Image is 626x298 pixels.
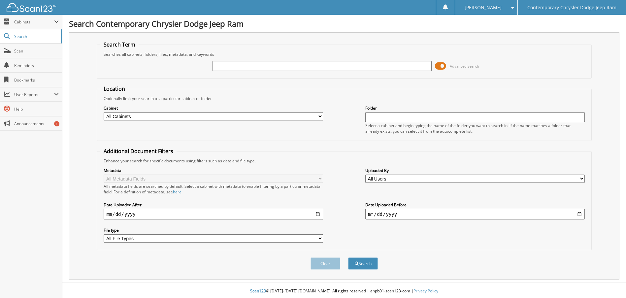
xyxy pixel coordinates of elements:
legend: Location [100,85,128,92]
button: Search [348,257,378,270]
span: Contemporary Chrysler Dodge Jeep Ram [527,6,616,10]
label: File type [104,227,323,233]
legend: Search Term [100,41,139,48]
label: Date Uploaded Before [365,202,585,208]
input: start [104,209,323,219]
div: 1 [54,121,59,126]
img: scan123-logo-white.svg [7,3,56,12]
span: User Reports [14,92,54,97]
label: Metadata [104,168,323,173]
div: Searches all cabinets, folders, files, metadata, and keywords [100,51,588,57]
button: Clear [311,257,340,270]
span: Cabinets [14,19,54,25]
span: Reminders [14,63,59,68]
legend: Additional Document Filters [100,148,177,155]
div: Optionally limit your search to a particular cabinet or folder [100,96,588,101]
label: Date Uploaded After [104,202,323,208]
div: All metadata fields are searched by default. Select a cabinet with metadata to enable filtering b... [104,183,323,195]
span: Scan123 [250,288,266,294]
label: Cabinet [104,105,323,111]
span: [PERSON_NAME] [465,6,502,10]
a: Privacy Policy [413,288,438,294]
span: Bookmarks [14,77,59,83]
div: Select a cabinet and begin typing the name of the folder you want to search in. If the name match... [365,123,585,134]
h1: Search Contemporary Chrysler Dodge Jeep Ram [69,18,619,29]
span: Help [14,106,59,112]
label: Uploaded By [365,168,585,173]
input: end [365,209,585,219]
span: Scan [14,48,59,54]
span: Announcements [14,121,59,126]
a: here [173,189,181,195]
label: Folder [365,105,585,111]
span: Search [14,34,58,39]
span: Advanced Search [450,64,479,69]
div: Enhance your search for specific documents using filters such as date and file type. [100,158,588,164]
